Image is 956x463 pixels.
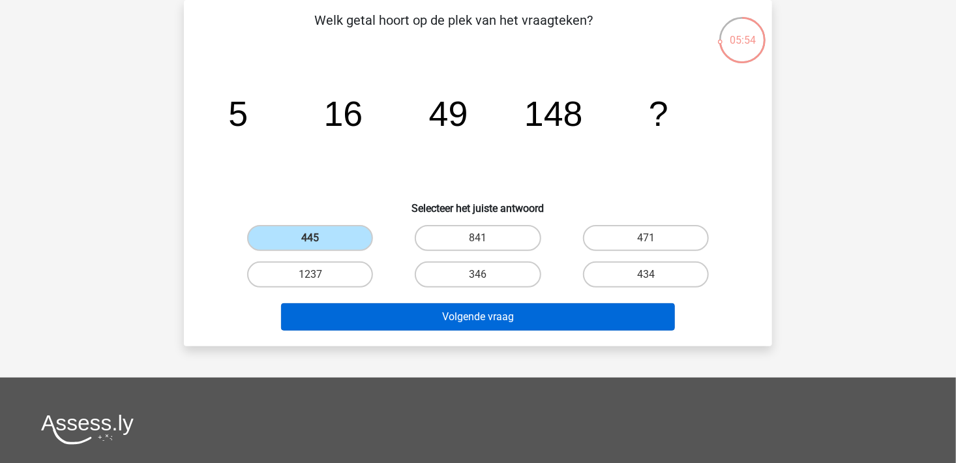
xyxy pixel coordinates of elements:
label: 841 [415,225,541,251]
button: Volgende vraag [281,303,676,331]
label: 471 [583,225,709,251]
p: Welk getal hoort op de plek van het vraagteken? [205,10,702,50]
tspan: ? [649,94,668,133]
tspan: 16 [324,94,363,133]
label: 346 [415,261,541,288]
label: 434 [583,261,709,288]
label: 445 [247,225,373,251]
img: Assessly logo [41,414,134,445]
label: 1237 [247,261,373,288]
tspan: 5 [228,94,248,133]
tspan: 49 [429,94,468,133]
h6: Selecteer het juiste antwoord [205,192,751,215]
div: 05:54 [718,16,767,48]
tspan: 148 [524,94,583,133]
